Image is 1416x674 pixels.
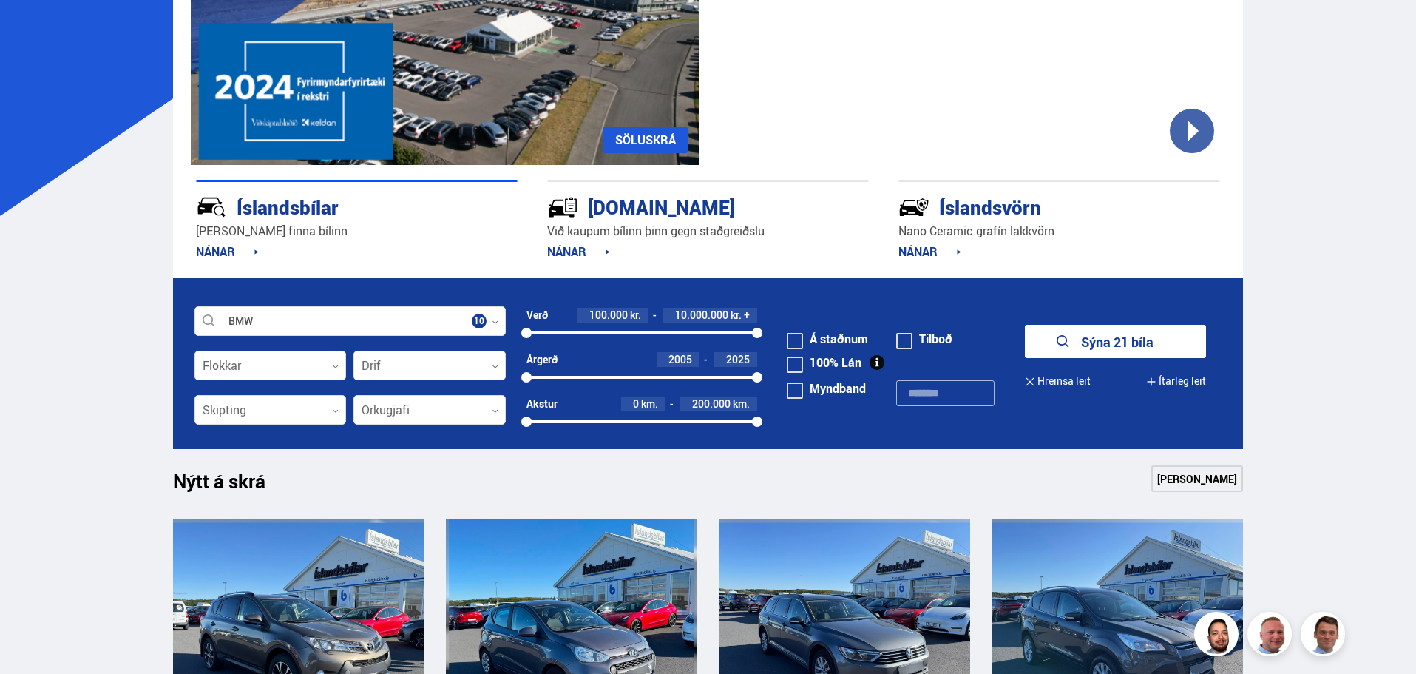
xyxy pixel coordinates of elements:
[589,308,628,322] span: 100.000
[692,397,731,411] span: 200.000
[603,127,688,153] a: SÖLUSKRÁ
[1025,365,1091,398] button: Hreinsa leit
[733,398,750,410] span: km.
[744,309,750,321] span: +
[630,309,641,321] span: kr.
[787,357,861,368] label: 100% Lán
[173,470,291,501] h1: Nýtt á skrá
[1196,614,1241,658] img: nhp88E3Fdnt1Opn2.png
[898,193,1168,219] div: Íslandsvörn
[731,309,742,321] span: kr.
[526,309,548,321] div: Verð
[547,192,578,223] img: tr5P-W3DuiFaO7aO.svg
[668,352,692,366] span: 2005
[898,243,961,260] a: NÁNAR
[1303,614,1347,658] img: FbJEzSuNWCJXmdc-.webp
[196,192,227,223] img: JRvxyua_JYH6wB4c.svg
[787,333,868,345] label: Á staðnum
[726,352,750,366] span: 2025
[547,193,816,219] div: [DOMAIN_NAME]
[1146,365,1206,398] button: Ítarleg leit
[1025,325,1206,358] button: Sýna 21 bíla
[633,397,639,411] span: 0
[896,333,952,345] label: Tilboð
[196,243,259,260] a: NÁNAR
[898,223,1220,240] p: Nano Ceramic grafín lakkvörn
[1151,465,1243,492] a: [PERSON_NAME]
[641,398,658,410] span: km.
[675,308,728,322] span: 10.000.000
[547,223,869,240] p: Við kaupum bílinn þinn gegn staðgreiðslu
[787,383,866,394] label: Myndband
[526,354,558,365] div: Árgerð
[526,398,558,410] div: Akstur
[12,6,56,50] button: Opna LiveChat spjallviðmót
[1250,614,1294,658] img: siFngHWaQ9KaOqBr.png
[196,223,518,240] p: [PERSON_NAME] finna bílinn
[547,243,610,260] a: NÁNAR
[196,193,465,219] div: Íslandsbílar
[898,192,929,223] img: -Svtn6bYgwAsiwNX.svg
